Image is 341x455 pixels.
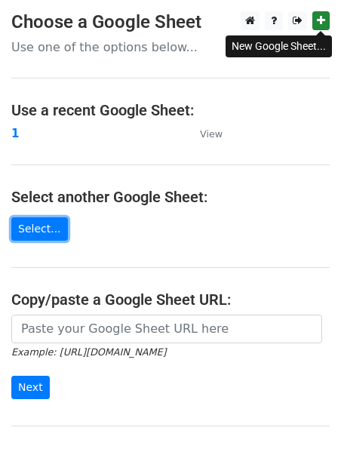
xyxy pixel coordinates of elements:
[11,346,166,358] small: Example: [URL][DOMAIN_NAME]
[11,39,330,55] p: Use one of the options below...
[226,35,332,57] div: New Google Sheet...
[200,128,223,140] small: View
[11,188,330,206] h4: Select another Google Sheet:
[11,291,330,309] h4: Copy/paste a Google Sheet URL:
[11,101,330,119] h4: Use a recent Google Sheet:
[11,217,68,241] a: Select...
[11,376,50,399] input: Next
[185,127,223,140] a: View
[11,11,330,33] h3: Choose a Google Sheet
[11,315,322,343] input: Paste your Google Sheet URL here
[11,127,19,140] a: 1
[266,383,341,455] iframe: Chat Widget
